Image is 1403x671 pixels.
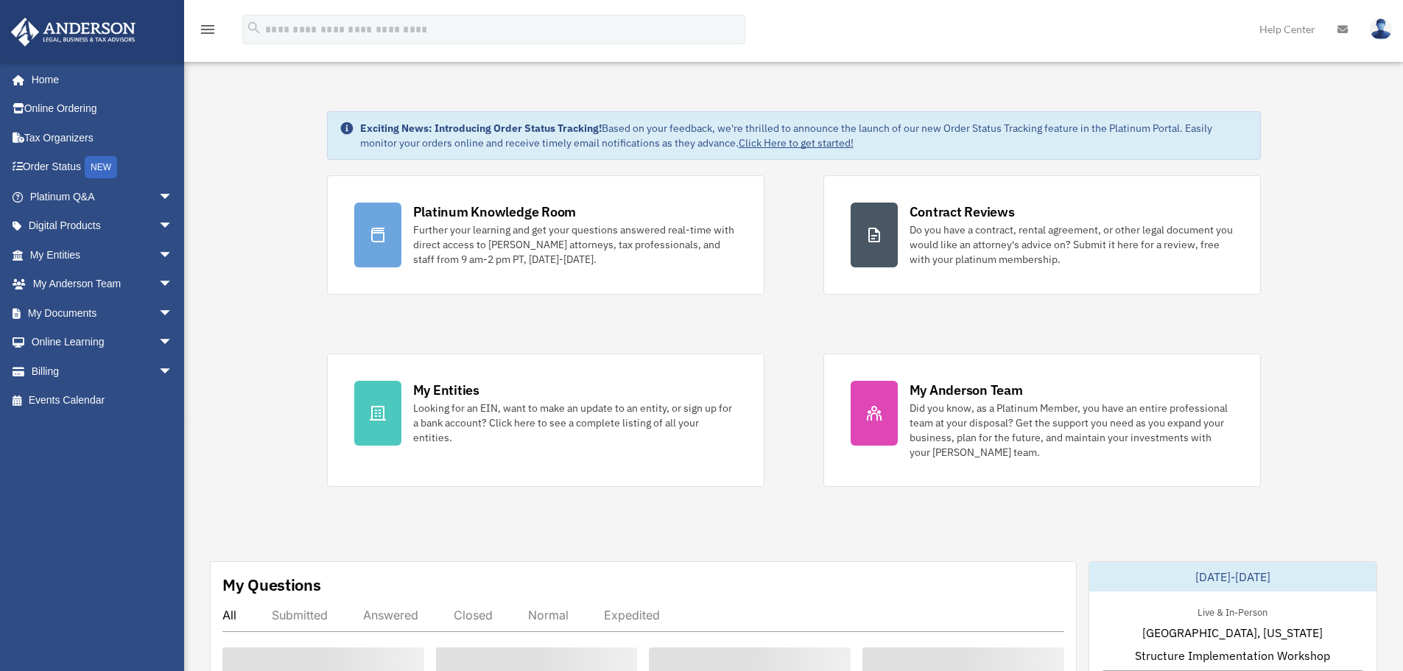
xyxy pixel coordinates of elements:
a: Home [10,65,188,94]
div: My Questions [222,574,321,596]
a: Platinum Knowledge Room Further your learning and get your questions answered real-time with dire... [327,175,764,295]
img: User Pic [1370,18,1392,40]
strong: Exciting News: Introducing Order Status Tracking! [360,122,602,135]
a: Events Calendar [10,386,195,415]
span: arrow_drop_down [158,211,188,242]
div: My Anderson Team [910,381,1023,399]
div: Answered [363,608,418,622]
i: search [246,20,262,36]
span: arrow_drop_down [158,356,188,387]
a: My Documentsarrow_drop_down [10,298,195,328]
a: Order StatusNEW [10,152,195,183]
span: arrow_drop_down [158,328,188,358]
div: Did you know, as a Platinum Member, you have an entire professional team at your disposal? Get th... [910,401,1234,460]
a: My Entities Looking for an EIN, want to make an update to an entity, or sign up for a bank accoun... [327,354,764,487]
a: Billingarrow_drop_down [10,356,195,386]
div: Platinum Knowledge Room [413,203,577,221]
i: menu [199,21,217,38]
div: Contract Reviews [910,203,1015,221]
div: NEW [85,156,117,178]
span: arrow_drop_down [158,298,188,329]
div: Looking for an EIN, want to make an update to an entity, or sign up for a bank account? Click her... [413,401,737,445]
a: Click Here to get started! [739,136,854,150]
div: Closed [454,608,493,622]
span: [GEOGRAPHIC_DATA], [US_STATE] [1142,624,1323,642]
a: Platinum Q&Aarrow_drop_down [10,182,195,211]
div: Live & In-Person [1186,603,1279,619]
a: Online Learningarrow_drop_down [10,328,195,357]
a: Contract Reviews Do you have a contract, rental agreement, or other legal document you would like... [823,175,1261,295]
span: arrow_drop_down [158,240,188,270]
img: Anderson Advisors Platinum Portal [7,18,140,46]
a: My Anderson Team Did you know, as a Platinum Member, you have an entire professional team at your... [823,354,1261,487]
a: My Entitiesarrow_drop_down [10,240,195,270]
a: Online Ordering [10,94,195,124]
span: Structure Implementation Workshop [1135,647,1330,664]
div: Expedited [604,608,660,622]
a: My Anderson Teamarrow_drop_down [10,270,195,299]
div: [DATE]-[DATE] [1089,562,1376,591]
div: All [222,608,236,622]
div: Based on your feedback, we're thrilled to announce the launch of our new Order Status Tracking fe... [360,121,1248,150]
div: Further your learning and get your questions answered real-time with direct access to [PERSON_NAM... [413,222,737,267]
div: Normal [528,608,569,622]
div: Submitted [272,608,328,622]
a: menu [199,26,217,38]
a: Tax Organizers [10,123,195,152]
span: arrow_drop_down [158,270,188,300]
div: Do you have a contract, rental agreement, or other legal document you would like an attorney's ad... [910,222,1234,267]
a: Digital Productsarrow_drop_down [10,211,195,241]
div: My Entities [413,381,479,399]
span: arrow_drop_down [158,182,188,212]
